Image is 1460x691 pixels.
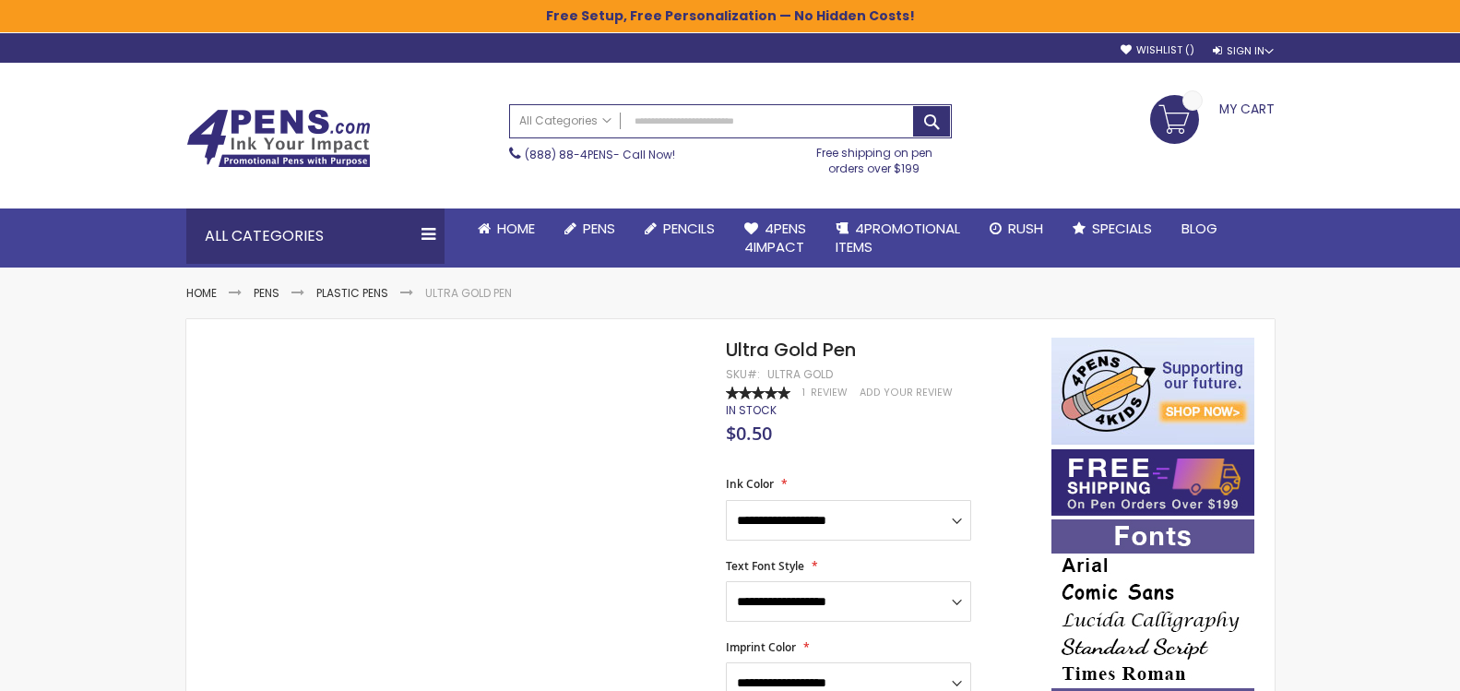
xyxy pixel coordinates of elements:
span: 4PROMOTIONAL ITEMS [836,219,960,256]
img: 4pens 4 kids [1051,338,1254,445]
span: Blog [1181,219,1217,238]
span: Pencils [663,219,715,238]
a: Specials [1058,208,1167,249]
a: Plastic Pens [316,285,388,301]
a: Pens [254,285,279,301]
span: Imprint Color [726,639,796,655]
img: 4Pens Custom Pens and Promotional Products [186,109,371,168]
span: Review [811,386,848,399]
span: 4Pens 4impact [744,219,806,256]
span: Pens [583,219,615,238]
div: 100% [726,387,790,399]
a: Add Your Review [860,386,953,399]
span: $0.50 [726,421,772,446]
strong: SKU [726,366,760,382]
img: Free shipping on orders over $199 [1051,449,1254,516]
div: Availability [726,403,777,418]
a: Home [186,285,217,301]
a: Pencils [630,208,730,249]
span: Ink Color [726,476,774,492]
span: In stock [726,402,777,418]
a: Pens [550,208,630,249]
a: 1 Review [802,386,850,399]
a: 4Pens4impact [730,208,821,268]
a: Wishlist [1121,43,1194,57]
div: Ultra Gold [767,367,833,382]
span: - Call Now! [525,147,675,162]
a: Blog [1167,208,1232,249]
span: All Categories [519,113,611,128]
a: Rush [975,208,1058,249]
div: Sign In [1213,44,1274,58]
li: Ultra Gold Pen [425,286,512,301]
span: Specials [1092,219,1152,238]
span: Text Font Style [726,558,804,574]
div: Free shipping on pen orders over $199 [797,138,952,175]
a: All Categories [510,105,621,136]
span: 1 [802,386,805,399]
a: (888) 88-4PENS [525,147,613,162]
a: 4PROMOTIONALITEMS [821,208,975,268]
span: Home [497,219,535,238]
span: Rush [1008,219,1043,238]
a: Home [463,208,550,249]
div: All Categories [186,208,445,264]
span: Ultra Gold Pen [726,337,856,363]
